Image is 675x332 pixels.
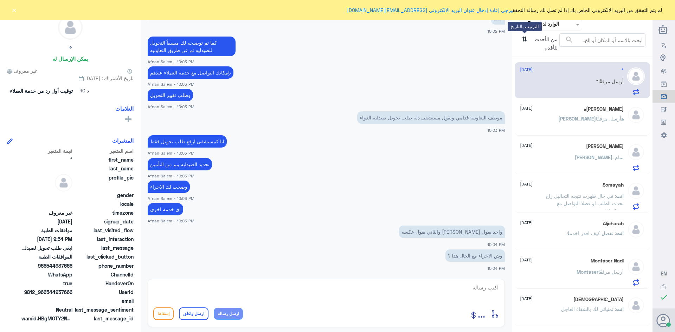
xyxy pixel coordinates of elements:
[520,295,533,302] span: [DATE]
[21,315,72,322] span: wamid.HBgMOTY2NTQ0OTM3NjY2FQIAEhggQUNFN0IxMjczMEM3MzI0RTBGNDY5QzhFNEVGMDQ5RjYA
[586,143,624,149] h5: nasser
[478,306,485,321] button: ...
[616,306,624,312] span: انت
[7,67,37,74] span: غير معروف
[627,67,645,85] img: defaultAdmin.png
[598,269,624,275] span: أرسل مرفقًا
[214,308,243,320] button: ارسل رسالة
[21,147,72,155] span: قيمة المتغير
[347,6,662,14] span: لم يتم التحقق من البريد الالكتروني الخاص بك إذا لم تصل لك رسالة التحقق
[74,227,134,234] span: last_visited_flow
[148,150,194,156] span: Afnan Salem - 10:03 PM
[148,181,190,193] p: 24/9/2025, 10:03 PM
[75,85,94,97] span: 10 د
[565,34,573,46] button: search
[508,22,542,31] div: الترتيب بالتاريخ
[21,200,72,208] span: null
[52,56,88,62] h6: يمكن الإرسال له
[622,67,624,73] h5: °
[520,66,533,73] span: [DATE]
[21,209,72,216] span: غير معروف
[148,195,194,201] span: Afnan Salem - 10:03 PM
[58,15,82,39] img: defaultAdmin.png
[21,306,72,313] span: 0
[558,116,624,122] span: [PERSON_NAME]ه
[591,258,624,264] h5: Montaser Nadi
[74,218,134,225] span: signup_date
[660,293,668,301] i: check
[115,105,134,112] h6: العلامات
[530,33,559,54] span: من الأحدث للأقدم
[74,288,134,296] span: UserId
[603,221,624,227] h5: Aljoharah
[148,66,233,79] p: 24/9/2025, 10:03 PM
[445,249,505,262] p: 24/9/2025, 10:04 PM
[21,191,72,199] span: null
[74,271,134,278] span: ChannelId
[11,6,18,13] button: ×
[520,257,533,263] span: [DATE]
[21,218,72,225] span: 2025-09-24T15:14:35.242Z
[148,158,212,170] p: 24/9/2025, 10:03 PM
[520,181,533,187] span: [DATE]
[657,314,670,327] button: الصورة الشخصية
[487,242,505,247] span: 10:04 PM
[565,230,616,236] span: : تفضل كيف اقدر اخدمك
[584,106,624,112] h5: عبدالاله
[522,33,527,51] i: ⇅
[546,193,624,214] span: : في حال ظهرت نتيجه التحاليل راح نحدث الطلب او فضلا التواصل مع شركه التامين
[21,244,72,252] span: ابغى طلب تحويل لصيدلية الحبيب
[74,165,134,172] span: last_name
[627,221,645,238] img: defaultAdmin.png
[7,74,134,82] span: تاريخ الأشتراك : [DATE]
[112,137,134,144] h6: المتغيرات
[74,174,134,190] span: profile_pic
[596,78,598,84] span: °
[487,29,505,33] span: 10:02 PM
[598,78,624,84] span: أرسل مرفقًا
[561,306,616,312] span: : تمنياتي لك بالشفاء العاجل
[603,182,624,188] h5: Somayah
[148,37,236,56] p: 24/9/2025, 10:03 PM
[10,87,73,95] span: توقيت أول رد من خدمة العملاء
[74,147,134,155] span: اسم المتغير
[21,253,72,260] span: الموافقات الطبية
[520,105,533,111] span: [DATE]
[74,200,134,208] span: locale
[21,235,72,243] span: 2025-09-24T18:54:50.889Z
[661,270,667,277] button: EN
[148,89,193,101] p: 24/9/2025, 10:03 PM
[74,297,134,305] span: email
[69,45,72,53] h5: °
[627,106,645,124] img: defaultAdmin.png
[573,297,624,302] h5: سبحان الله
[74,253,134,260] span: last_clicked_button
[74,191,134,199] span: gender
[21,271,72,278] span: 2
[520,220,533,226] span: [DATE]
[179,307,208,320] button: ارسل واغلق
[21,227,72,234] span: موافقات الطبية
[616,193,624,199] span: انت
[148,203,183,215] p: 24/9/2025, 10:03 PM
[148,59,194,65] span: Afnan Salem - 10:03 PM
[74,280,134,287] span: HandoverOn
[347,7,513,13] a: يرجى إعادة إدخال عنوان البريد الالكتروني [EMAIL_ADDRESS][DOMAIN_NAME]
[616,230,624,236] span: انت
[478,307,485,320] span: ...
[627,143,645,161] img: defaultAdmin.png
[520,142,533,149] span: [DATE]
[627,297,645,314] img: defaultAdmin.png
[21,262,72,269] span: 966544937666
[74,306,134,313] span: last_message_sentiment
[596,116,621,122] span: أرسل مرفقًا
[487,128,505,132] span: 10:03 PM
[565,35,573,44] span: search
[153,307,174,320] button: إسقاط
[575,154,612,160] span: [PERSON_NAME]
[74,209,134,216] span: timezone
[74,244,134,252] span: last_message
[148,104,194,110] span: Afnan Salem - 10:03 PM
[21,156,72,163] span: °
[627,182,645,200] img: defaultAdmin.png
